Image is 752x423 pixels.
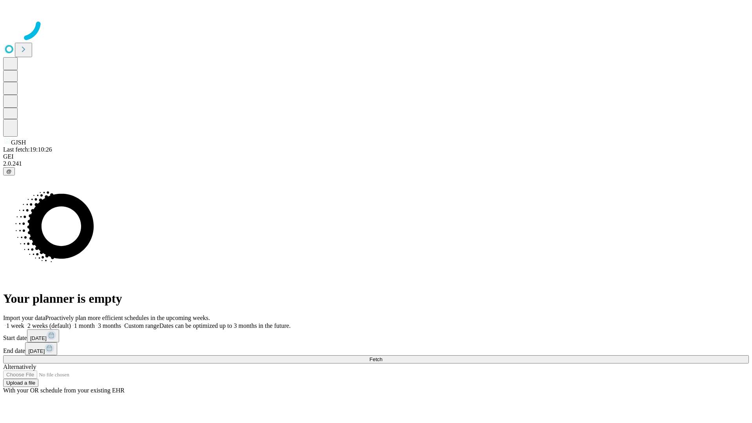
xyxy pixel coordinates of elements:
[3,291,749,306] h1: Your planner is empty
[30,335,47,341] span: [DATE]
[27,322,71,329] span: 2 weeks (default)
[3,160,749,167] div: 2.0.241
[74,322,95,329] span: 1 month
[11,139,26,146] span: GJSH
[3,315,45,321] span: Import your data
[27,329,59,342] button: [DATE]
[3,355,749,363] button: Fetch
[6,168,12,174] span: @
[45,315,210,321] span: Proactively plan more efficient schedules in the upcoming weeks.
[6,322,24,329] span: 1 week
[28,348,45,354] span: [DATE]
[25,342,57,355] button: [DATE]
[3,363,36,370] span: Alternatively
[369,356,382,362] span: Fetch
[3,342,749,355] div: End date
[3,146,52,153] span: Last fetch: 19:10:26
[3,329,749,342] div: Start date
[3,167,15,175] button: @
[98,322,121,329] span: 3 months
[3,387,125,394] span: With your OR schedule from your existing EHR
[124,322,159,329] span: Custom range
[3,379,38,387] button: Upload a file
[3,153,749,160] div: GEI
[159,322,291,329] span: Dates can be optimized up to 3 months in the future.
